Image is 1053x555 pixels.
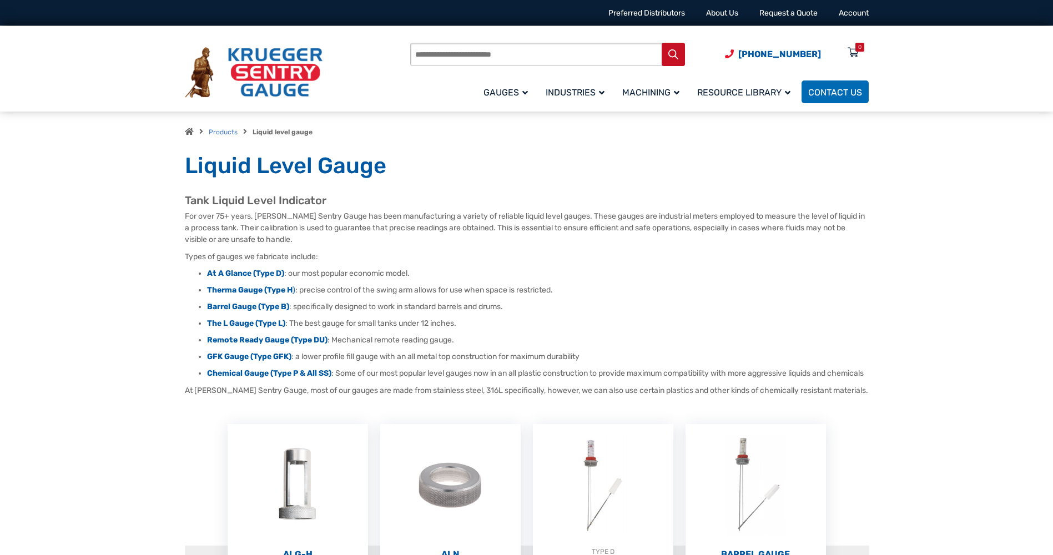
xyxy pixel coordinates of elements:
a: About Us [706,8,738,18]
a: Account [839,8,869,18]
h2: Tank Liquid Level Indicator [185,194,869,208]
li: : Mechanical remote reading gauge. [207,335,869,346]
img: Krueger Sentry Gauge [185,47,323,98]
a: Industries [539,79,616,105]
img: ALG-OF [228,424,368,546]
li: : Some of our most popular level gauges now in an all plastic construction to provide maximum com... [207,368,869,379]
a: Contact Us [802,80,869,103]
li: : specifically designed to work in standard barrels and drums. [207,301,869,312]
a: The L Gauge (Type L) [207,319,285,328]
a: Therma Gauge (Type H) [207,285,295,295]
span: Gauges [483,87,528,98]
a: At A Glance (Type D) [207,269,284,278]
a: Gauges [477,79,539,105]
p: For over 75+ years, [PERSON_NAME] Sentry Gauge has been manufacturing a variety of reliable liqui... [185,210,869,245]
li: : precise control of the swing arm allows for use when space is restricted. [207,285,869,296]
p: At [PERSON_NAME] Sentry Gauge, most of our gauges are made from stainless steel, 316L specificall... [185,385,869,396]
li: : a lower profile fill gauge with an all metal top construction for maximum durability [207,351,869,362]
a: Machining [616,79,691,105]
img: Barrel Gauge [686,424,826,546]
strong: Liquid level gauge [253,128,313,136]
a: Phone Number (920) 434-8860 [725,47,821,61]
a: Products [209,128,238,136]
span: Machining [622,87,679,98]
span: Resource Library [697,87,790,98]
a: Barrel Gauge (Type B) [207,302,289,311]
li: : The best gauge for small tanks under 12 inches. [207,318,869,329]
a: Chemical Gauge (Type P & All SS) [207,369,331,378]
span: [PHONE_NUMBER] [738,49,821,59]
img: ALN [380,424,521,546]
a: GFK Gauge (Type GFK) [207,352,291,361]
span: Contact Us [808,87,862,98]
a: Preferred Distributors [608,8,685,18]
h1: Liquid Level Gauge [185,152,869,180]
img: At A Glance [533,424,673,546]
a: Request a Quote [759,8,818,18]
span: Industries [546,87,604,98]
a: Resource Library [691,79,802,105]
p: Types of gauges we fabricate include: [185,251,869,263]
strong: Therma Gauge (Type H [207,285,293,295]
a: Remote Ready Gauge (Type DU) [207,335,328,345]
div: 0 [858,43,861,52]
li: : our most popular economic model. [207,268,869,279]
